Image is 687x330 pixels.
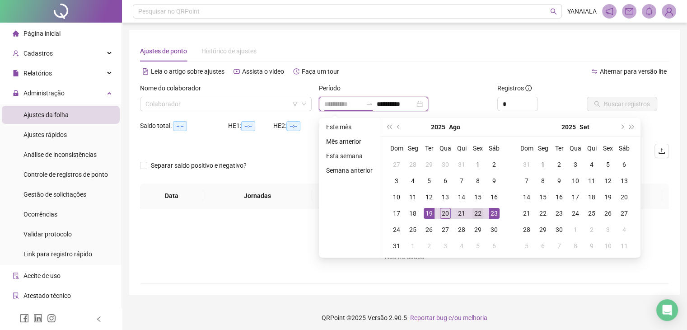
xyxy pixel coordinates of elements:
td: 2025-09-04 [584,156,600,173]
th: Ter [421,140,437,156]
span: notification [605,7,613,15]
th: Dom [388,140,405,156]
div: 8 [537,175,548,186]
td: 2025-09-30 [551,222,567,238]
div: 25 [586,208,597,219]
div: 5 [424,175,435,186]
div: 31 [456,159,467,170]
div: 12 [603,175,613,186]
div: 9 [554,175,565,186]
span: facebook [20,314,29,323]
td: 2025-08-13 [437,189,453,205]
td: 2025-09-06 [616,156,632,173]
div: 10 [391,192,402,203]
div: 2 [554,159,565,170]
span: Análise de inconsistências [23,151,97,158]
th: Seg [535,140,551,156]
td: 2025-08-10 [388,189,405,205]
div: 10 [570,175,581,186]
td: 2025-10-05 [519,238,535,254]
div: 18 [586,192,597,203]
span: mail [625,7,633,15]
div: 2 [489,159,500,170]
div: 15 [537,192,548,203]
div: 1 [537,159,548,170]
div: 14 [456,192,467,203]
span: Ajustes rápidos [23,131,67,138]
div: 1 [407,240,418,251]
span: left [96,316,102,322]
div: 16 [554,192,565,203]
div: 31 [521,159,532,170]
td: 2025-09-29 [535,222,551,238]
td: 2025-07-31 [453,156,470,173]
td: 2025-08-12 [421,189,437,205]
div: 9 [586,240,597,251]
label: Nome do colaborador [140,83,207,93]
span: Registros [497,83,532,93]
div: 26 [424,224,435,235]
th: Sáb [616,140,632,156]
div: 4 [619,224,630,235]
td: 2025-09-14 [519,189,535,205]
div: 2 [586,224,597,235]
th: Qui [453,140,470,156]
label: Período [319,83,346,93]
button: year panel [561,118,576,136]
div: 23 [554,208,565,219]
span: Separar saldo positivo e negativo? [147,160,250,170]
div: 23 [489,208,500,219]
span: to [366,100,373,108]
td: 2025-09-05 [470,238,486,254]
span: file-text [142,68,149,75]
td: 2025-09-08 [535,173,551,189]
div: 6 [489,240,500,251]
span: lock [13,90,19,96]
span: YANAIALA [567,6,597,16]
li: Esta semana [322,151,376,161]
td: 2025-08-18 [405,205,421,222]
span: Relatórios [23,70,52,77]
td: 2025-08-25 [405,222,421,238]
td: 2025-08-16 [486,189,502,205]
th: Dom [519,140,535,156]
div: 16 [489,192,500,203]
div: 20 [619,192,630,203]
td: 2025-09-05 [600,156,616,173]
span: Controle de registros de ponto [23,171,108,178]
td: 2025-09-07 [519,173,535,189]
th: Qua [437,140,453,156]
div: 29 [537,224,548,235]
span: swap [591,68,598,75]
td: 2025-08-07 [453,173,470,189]
div: 2 [424,240,435,251]
div: 28 [456,224,467,235]
td: 2025-09-25 [584,205,600,222]
td: 2025-08-24 [388,222,405,238]
span: file [13,70,19,76]
td: 2025-10-07 [551,238,567,254]
td: 2025-08-31 [519,156,535,173]
div: 14 [521,192,532,203]
td: 2025-09-01 [405,238,421,254]
button: next-year [617,118,626,136]
div: 12 [424,192,435,203]
span: Reportar bug e/ou melhoria [410,314,487,321]
div: 3 [440,240,451,251]
div: 9 [489,175,500,186]
div: 19 [424,208,435,219]
th: Entrada 1 [312,184,380,208]
div: 24 [570,208,581,219]
li: Este mês [322,122,376,132]
div: 27 [619,208,630,219]
span: Link para registro rápido [23,250,92,258]
div: 7 [456,175,467,186]
span: bell [645,7,653,15]
th: Data [140,184,203,208]
div: 1 [570,224,581,235]
td: 2025-07-27 [388,156,405,173]
td: 2025-08-09 [486,173,502,189]
td: 2025-08-23 [486,205,502,222]
div: 11 [619,240,630,251]
span: Validar protocolo [23,231,72,238]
